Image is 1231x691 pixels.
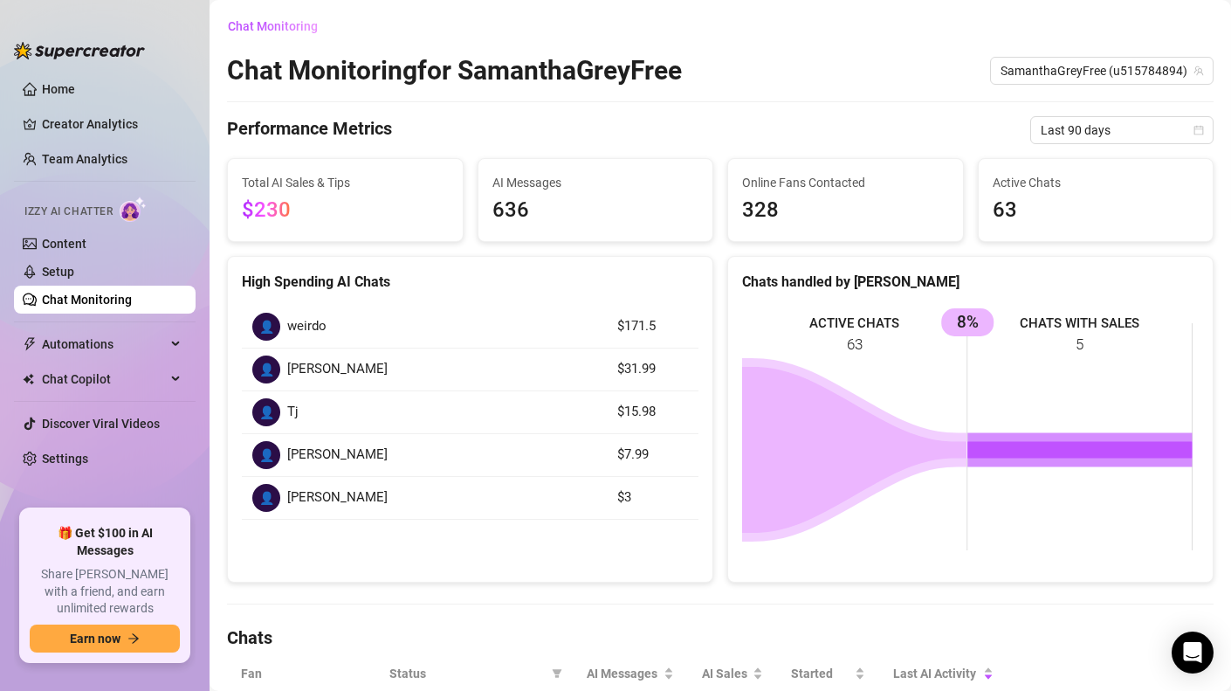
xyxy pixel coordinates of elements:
[1193,66,1204,76] span: team
[42,152,127,166] a: Team Analytics
[42,330,166,358] span: Automations
[791,664,851,683] span: Started
[30,625,180,653] button: Earn nowarrow-right
[42,82,75,96] a: Home
[30,525,180,559] span: 🎁 Get $100 in AI Messages
[287,487,388,508] span: [PERSON_NAME]
[548,660,566,687] span: filter
[227,116,392,144] h4: Performance Metrics
[30,566,180,618] span: Share [PERSON_NAME] with a friend, and earn unlimited rewards
[617,402,688,423] article: $15.98
[617,359,688,380] article: $31.99
[617,487,688,508] article: $3
[287,402,299,423] span: Tj
[42,365,166,393] span: Chat Copilot
[127,632,140,645] span: arrow-right
[742,173,949,192] span: Online Fans Contacted
[227,625,1214,650] h4: Chats
[617,316,688,337] article: $171.5
[42,237,86,251] a: Content
[42,110,182,138] a: Creator Analytics
[252,484,280,512] div: 👤
[252,313,280,341] div: 👤
[70,632,120,646] span: Earn now
[389,664,545,683] span: Status
[492,194,699,227] span: 636
[1193,125,1204,135] span: calendar
[252,356,280,384] div: 👤
[42,265,74,279] a: Setup
[552,668,562,679] span: filter
[1041,117,1203,143] span: Last 90 days
[492,173,699,192] span: AI Messages
[587,664,660,683] span: AI Messages
[242,271,698,293] div: High Spending AI Chats
[23,373,34,385] img: Chat Copilot
[227,12,332,40] button: Chat Monitoring
[228,19,318,33] span: Chat Monitoring
[120,197,147,222] img: AI Chatter
[242,197,291,222] span: $230
[252,398,280,426] div: 👤
[42,417,160,431] a: Discover Viral Videos
[993,173,1200,192] span: Active Chats
[742,194,949,227] span: 328
[23,337,37,351] span: thunderbolt
[42,452,88,466] a: Settings
[252,441,280,469] div: 👤
[287,359,388,380] span: [PERSON_NAME]
[242,173,449,192] span: Total AI Sales & Tips
[742,271,1199,293] div: Chats handled by [PERSON_NAME]
[617,445,688,466] article: $7.99
[42,293,132,307] a: Chat Monitoring
[702,664,750,683] span: AI Sales
[24,204,113,220] span: Izzy AI Chatter
[1001,58,1203,84] span: SamanthaGreyFree (u515784894)
[227,54,682,87] h2: Chat Monitoring for SamanthaGreyFree
[893,664,980,683] span: Last AI Activity
[1172,632,1214,674] div: Open Intercom Messenger
[993,194,1200,227] span: 63
[14,42,145,59] img: logo-BBDzfeDw.svg
[287,316,327,337] span: weirdo
[287,445,388,466] span: [PERSON_NAME]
